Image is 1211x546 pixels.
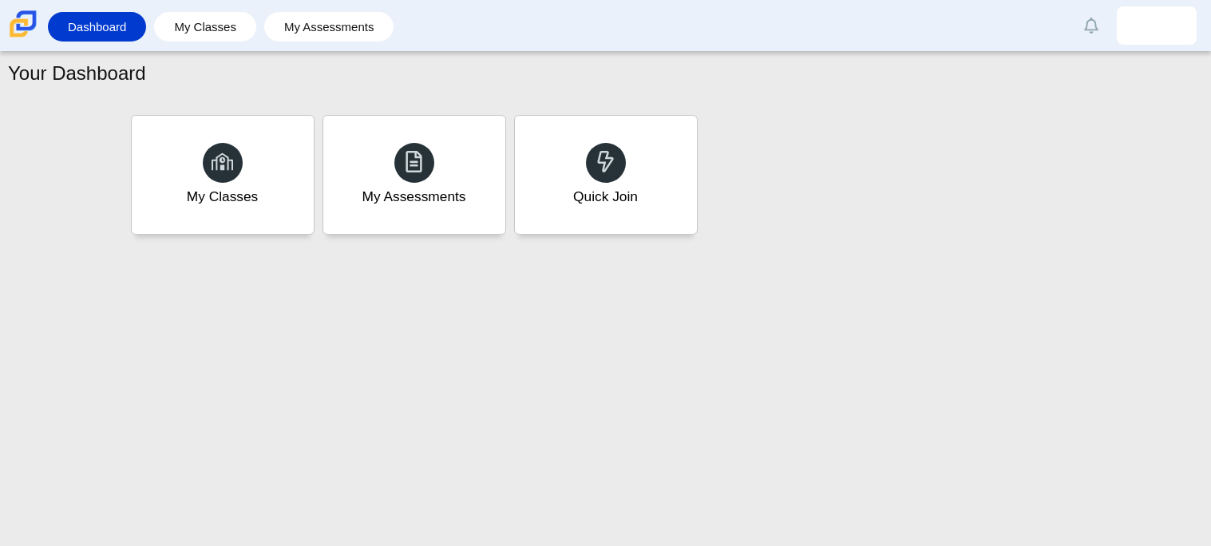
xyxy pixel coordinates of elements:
img: Carmen School of Science & Technology [6,7,40,41]
a: Quick Join [514,115,698,235]
div: My Assessments [362,187,466,207]
div: My Classes [187,187,259,207]
div: Quick Join [573,187,638,207]
a: Alerts [1074,8,1109,43]
a: My Classes [162,12,248,42]
a: My Classes [131,115,315,235]
h1: Your Dashboard [8,60,146,87]
a: Carmen School of Science & Technology [6,30,40,43]
a: Dashboard [56,12,138,42]
a: My Assessments [323,115,506,235]
a: markell.lewis.QJdif8 [1117,6,1197,45]
a: My Assessments [272,12,386,42]
img: markell.lewis.QJdif8 [1144,13,1169,38]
